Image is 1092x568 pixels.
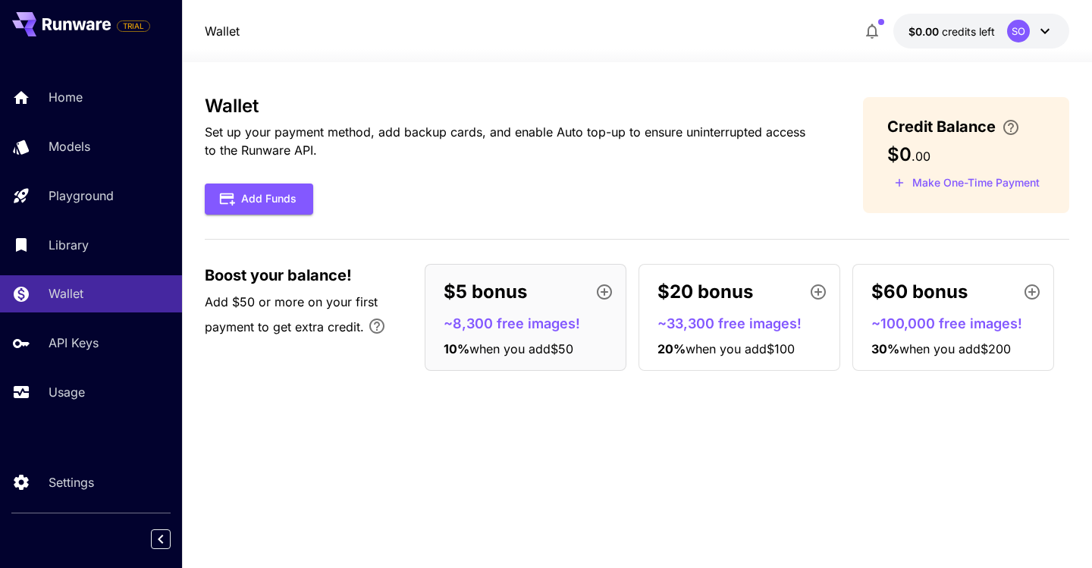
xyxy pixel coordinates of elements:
p: Library [49,236,89,254]
nav: breadcrumb [205,22,240,40]
div: $0.00 [908,24,995,39]
p: API Keys [49,334,99,352]
span: 20 % [657,341,686,356]
p: $60 bonus [871,278,968,306]
button: Enter your card details and choose an Auto top-up amount to avoid service interruptions. We'll au... [996,118,1026,137]
div: SO [1007,20,1030,42]
span: credits left [942,25,995,38]
button: Bonus applies only to your first payment, up to 30% on the first $1,000. [362,311,392,341]
button: Make a one-time, non-recurring payment [887,171,1046,195]
span: . 00 [912,149,930,164]
div: Collapse sidebar [162,526,182,553]
span: when you add $100 [686,341,795,356]
p: Set up your payment method, add backup cards, and enable Auto top-up to ensure uninterrupted acce... [205,123,814,159]
span: Boost your balance! [205,264,352,287]
span: 10 % [444,341,469,356]
span: Add your payment card to enable full platform functionality. [117,17,150,35]
span: when you add $200 [899,341,1011,356]
span: when you add $50 [469,341,573,356]
p: $20 bonus [657,278,753,306]
p: Playground [49,187,114,205]
p: Models [49,137,90,155]
p: $5 bonus [444,278,527,306]
button: Add Funds [205,184,313,215]
span: Credit Balance [887,115,996,138]
button: $0.00SO [893,14,1069,49]
p: Usage [49,383,85,401]
span: $0 [887,143,912,165]
span: 30 % [871,341,899,356]
a: Wallet [205,22,240,40]
p: ~33,300 free images! [657,313,833,334]
button: Collapse sidebar [151,529,171,549]
span: TRIAL [118,20,149,32]
span: Add $50 or more on your first payment to get extra credit. [205,294,378,334]
p: Home [49,88,83,106]
p: Settings [49,473,94,491]
p: ~100,000 free images! [871,313,1047,334]
span: $0.00 [908,25,942,38]
p: ~8,300 free images! [444,313,620,334]
h3: Wallet [205,96,814,117]
p: Wallet [49,284,83,303]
